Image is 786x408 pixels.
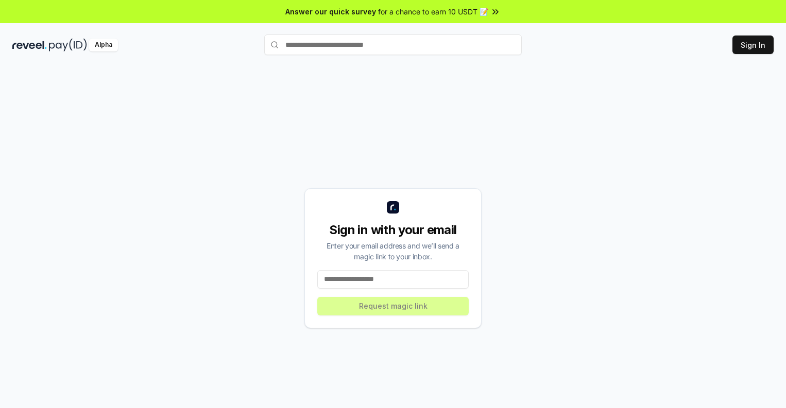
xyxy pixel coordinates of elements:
[317,240,469,262] div: Enter your email address and we’ll send a magic link to your inbox.
[317,222,469,238] div: Sign in with your email
[285,6,376,17] span: Answer our quick survey
[387,201,399,214] img: logo_small
[732,36,774,54] button: Sign In
[89,39,118,51] div: Alpha
[378,6,488,17] span: for a chance to earn 10 USDT 📝
[12,39,47,51] img: reveel_dark
[49,39,87,51] img: pay_id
